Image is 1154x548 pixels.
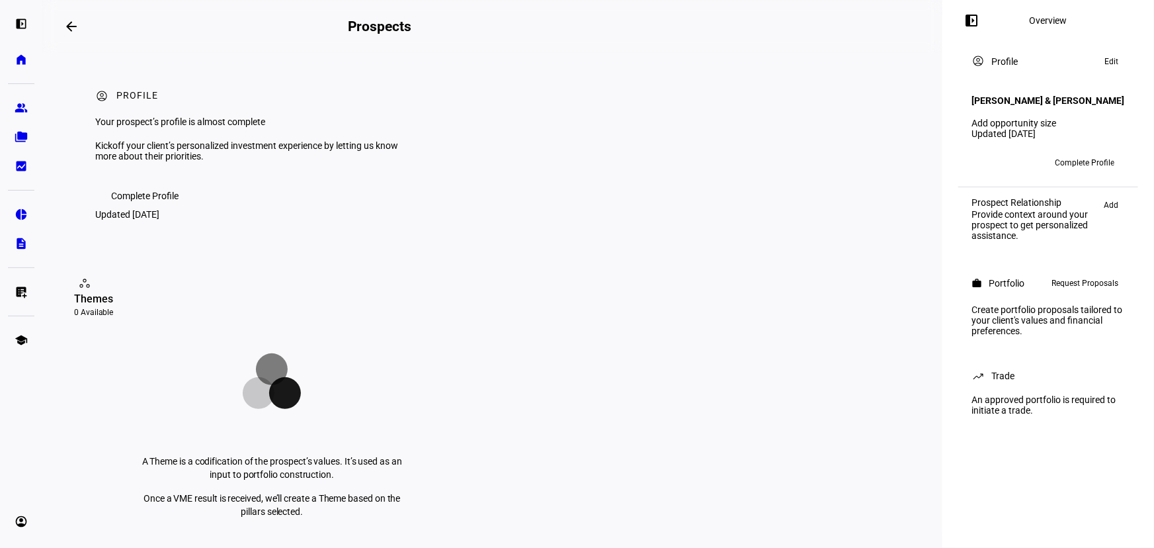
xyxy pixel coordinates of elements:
[63,19,79,34] mat-icon: arrow_backwards
[964,299,1133,342] div: Create portfolio proposals tailored to your client's values and financial preferences.
[971,128,1125,139] div: Updated [DATE]
[78,277,91,290] mat-icon: workspaces
[15,53,28,66] eth-mat-symbol: home
[15,285,28,298] eth-mat-symbol: list_alt_add
[74,307,470,318] div: 0 Available
[15,130,28,144] eth-mat-symbol: folder_copy
[95,140,421,161] div: Kickoff your client’s personalized investment experience by letting us know more about their prio...
[1045,275,1125,291] button: Request Proposals
[74,291,470,307] div: Themes
[1098,54,1125,69] button: Edit
[991,56,1018,67] div: Profile
[964,13,979,28] mat-icon: left_panel_open
[348,19,411,34] h2: Prospects
[971,197,1097,208] div: Prospect Relationship
[1097,197,1125,213] button: Add
[971,275,1125,291] eth-panel-overview-card-header: Portfolio
[15,237,28,250] eth-mat-symbol: description
[971,95,1124,106] h4: [PERSON_NAME] & [PERSON_NAME]
[15,515,28,528] eth-mat-symbol: account_circle
[1051,275,1118,291] span: Request Proposals
[1030,15,1067,26] div: Overview
[971,368,1125,384] eth-panel-overview-card-header: Trade
[971,369,985,383] mat-icon: trending_up
[989,278,1024,289] div: Portfolio
[133,455,411,481] p: A Theme is a codification of the prospect’s values. It’s used as an input to portfolio construction.
[15,17,28,30] eth-mat-symbol: left_panel_open
[116,90,158,103] div: Profile
[977,158,987,167] span: AS
[95,209,159,220] div: Updated [DATE]
[15,334,28,347] eth-mat-symbol: school
[8,153,34,179] a: bid_landscape
[8,230,34,257] a: description
[95,89,108,103] mat-icon: account_circle
[8,124,34,150] a: folder_copy
[8,95,34,121] a: group
[971,209,1097,241] div: Provide context around your prospect to get personalized assistance.
[971,278,982,289] mat-icon: work
[971,118,1056,128] a: Add opportunity size
[8,46,34,73] a: home
[964,389,1133,421] div: An approved portfolio is required to initiate a trade.
[133,492,411,518] p: Once a VME result is received, we’ll create a Theme based on the pillars selected.
[971,54,985,68] mat-icon: account_circle
[95,183,194,209] button: Complete Profile
[95,116,421,127] div: Your prospect’s profile is almost complete
[8,201,34,228] a: pie_chart
[15,101,28,114] eth-mat-symbol: group
[1104,197,1118,213] span: Add
[1044,152,1125,173] button: Complete Profile
[111,183,179,209] span: Complete Profile
[15,208,28,221] eth-mat-symbol: pie_chart
[991,371,1014,381] div: Trade
[1055,152,1114,173] span: Complete Profile
[1104,54,1118,69] span: Edit
[15,160,28,173] eth-mat-symbol: bid_landscape
[971,54,1125,69] eth-panel-overview-card-header: Profile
